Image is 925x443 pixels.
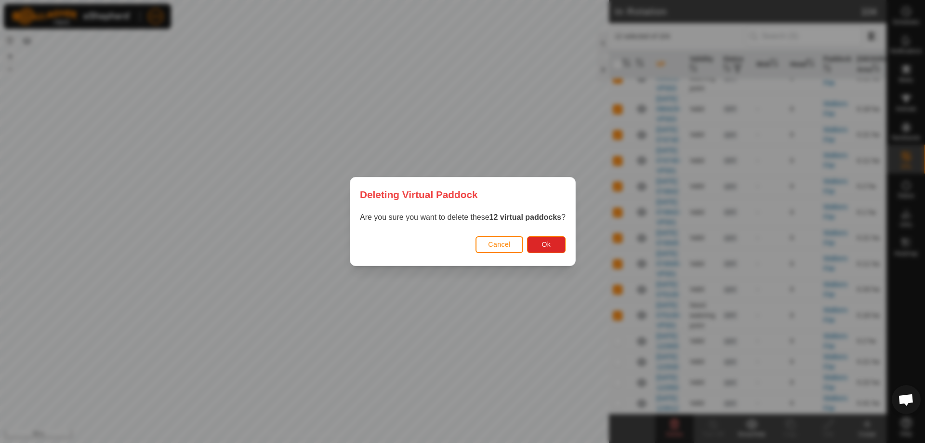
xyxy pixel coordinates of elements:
[542,241,551,248] span: Ok
[488,241,511,248] span: Cancel
[476,236,523,253] button: Cancel
[892,385,921,414] a: Open chat
[489,213,561,221] strong: 12 virtual paddocks
[360,213,566,221] span: Are you sure you want to delete these ?
[360,187,478,202] span: Deleting Virtual Paddock
[527,236,565,253] button: Ok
